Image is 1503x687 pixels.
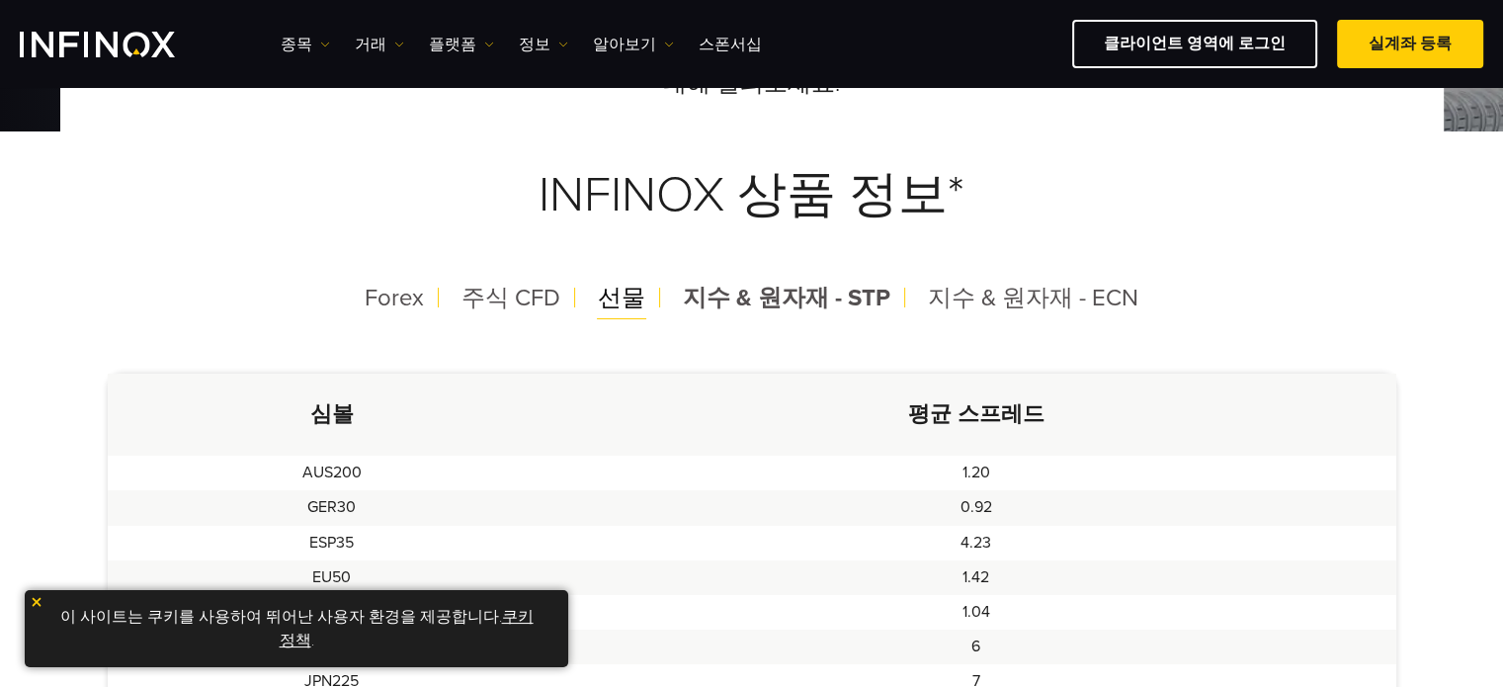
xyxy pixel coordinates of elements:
th: 평균 스프레드 [556,374,1396,456]
a: 알아보기 [593,33,674,56]
td: 1.42 [556,560,1396,595]
a: INFINOX Logo [20,32,221,57]
span: 주식 CFD [461,284,560,312]
span: Forex [365,284,424,312]
td: 0.92 [556,490,1396,525]
th: 심볼 [108,374,556,456]
p: 이 사이트는 쿠키를 사용하여 뛰어난 사용자 환경을 제공합니다. . [35,600,558,657]
td: EU50 [108,560,556,595]
td: 6 [556,630,1396,664]
h3: INFINOX 상품 정보* [108,118,1396,273]
td: 4.23 [556,526,1396,560]
a: 거래 [355,33,404,56]
a: 플랫폼 [429,33,494,56]
a: 스폰서십 [699,33,762,56]
td: AUS200 [108,456,556,490]
span: 선물 [598,284,645,312]
img: yellow close icon [30,595,43,609]
a: 실계좌 등록 [1337,20,1483,68]
td: ESP35 [108,526,556,560]
span: 지수 & 원자재 - STP [683,284,890,312]
td: 1.20 [556,456,1396,490]
a: 종목 [281,33,330,56]
a: 정보 [519,33,568,56]
span: 지수 & 원자재 - ECN [928,284,1138,312]
a: 클라이언트 영역에 로그인 [1072,20,1317,68]
td: 1.04 [556,595,1396,630]
td: GER30 [108,490,556,525]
